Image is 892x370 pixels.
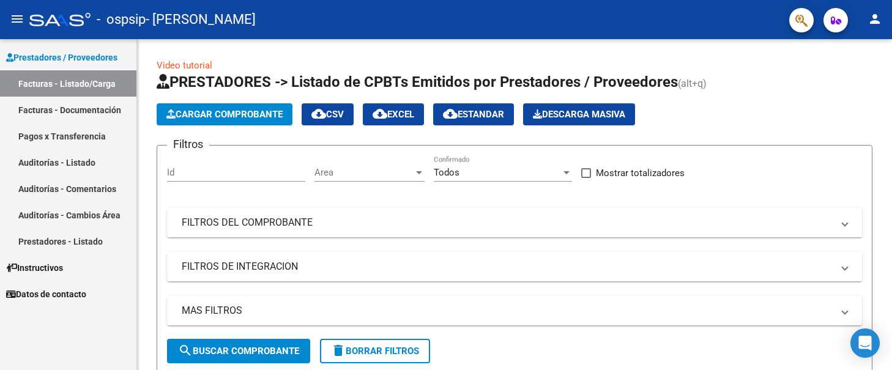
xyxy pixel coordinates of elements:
[157,60,212,71] a: Video tutorial
[157,103,292,125] button: Cargar Comprobante
[523,103,635,125] button: Descarga Masiva
[6,287,86,301] span: Datos de contacto
[533,109,625,120] span: Descarga Masiva
[678,78,707,89] span: (alt+q)
[363,103,424,125] button: EXCEL
[166,109,283,120] span: Cargar Comprobante
[167,296,862,325] mat-expansion-panel-header: MAS FILTROS
[167,252,862,281] mat-expansion-panel-header: FILTROS DE INTEGRACION
[311,106,326,121] mat-icon: cloud_download
[167,208,862,237] mat-expansion-panel-header: FILTROS DEL COMPROBANTE
[182,260,833,273] mat-panel-title: FILTROS DE INTEGRACION
[178,346,299,357] span: Buscar Comprobante
[443,106,458,121] mat-icon: cloud_download
[373,109,414,120] span: EXCEL
[314,167,414,178] span: Area
[433,103,514,125] button: Estandar
[850,328,880,358] div: Open Intercom Messenger
[146,6,256,33] span: - [PERSON_NAME]
[6,51,117,64] span: Prestadores / Proveedores
[443,109,504,120] span: Estandar
[178,343,193,358] mat-icon: search
[596,166,685,180] span: Mostrar totalizadores
[167,136,209,153] h3: Filtros
[331,343,346,358] mat-icon: delete
[373,106,387,121] mat-icon: cloud_download
[311,109,344,120] span: CSV
[10,12,24,26] mat-icon: menu
[868,12,882,26] mat-icon: person
[331,346,419,357] span: Borrar Filtros
[302,103,354,125] button: CSV
[523,103,635,125] app-download-masive: Descarga masiva de comprobantes (adjuntos)
[157,73,678,91] span: PRESTADORES -> Listado de CPBTs Emitidos por Prestadores / Proveedores
[182,216,833,229] mat-panel-title: FILTROS DEL COMPROBANTE
[167,339,310,363] button: Buscar Comprobante
[6,261,63,275] span: Instructivos
[434,167,459,178] span: Todos
[97,6,146,33] span: - ospsip
[182,304,833,317] mat-panel-title: MAS FILTROS
[320,339,430,363] button: Borrar Filtros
